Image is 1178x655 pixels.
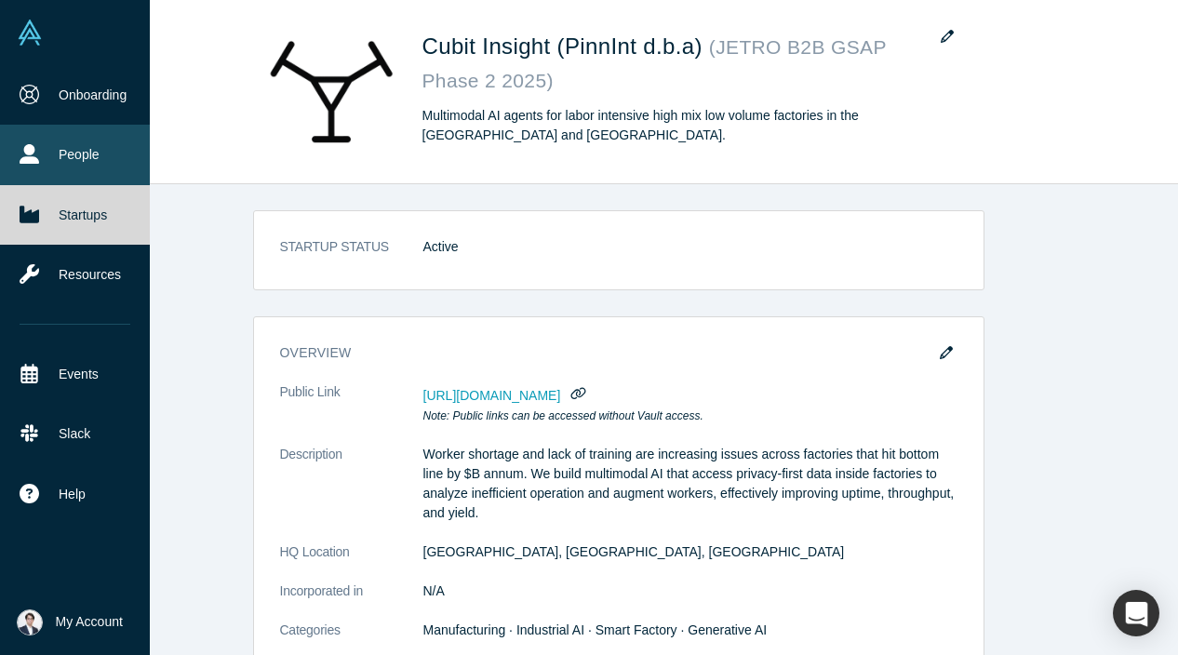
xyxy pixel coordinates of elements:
[422,106,944,145] div: Multimodal AI agents for labor intensive high mix low volume factories in the [GEOGRAPHIC_DATA] a...
[280,382,341,402] span: Public Link
[17,20,43,46] img: Alchemist Vault Logo
[423,622,768,637] span: Manufacturing · Industrial AI · Smart Factory · Generative AI
[280,237,423,276] dt: STARTUP STATUS
[266,27,396,157] img: Cubit Insight (PinnInt d.b.a)'s Logo
[59,485,86,504] span: Help
[423,388,561,403] span: [URL][DOMAIN_NAME]
[422,36,887,91] small: ( JETRO B2B GSAP Phase 2 2025 )
[56,612,123,632] span: My Account
[280,343,931,363] h3: overview
[422,33,709,59] span: Cubit Insight (PinnInt d.b.a)
[423,445,957,523] p: Worker shortage and lack of training are increasing issues across factories that hit bottom line ...
[423,237,957,257] dd: Active
[280,581,423,621] dt: Incorporated in
[423,542,957,562] dd: [GEOGRAPHIC_DATA], [GEOGRAPHIC_DATA], [GEOGRAPHIC_DATA]
[423,409,703,422] em: Note: Public links can be accessed without Vault access.
[280,542,423,581] dt: HQ Location
[280,445,423,542] dt: Description
[423,581,957,601] dd: N/A
[17,609,43,635] img: Eisuke Shimizu's Account
[17,609,123,635] button: My Account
